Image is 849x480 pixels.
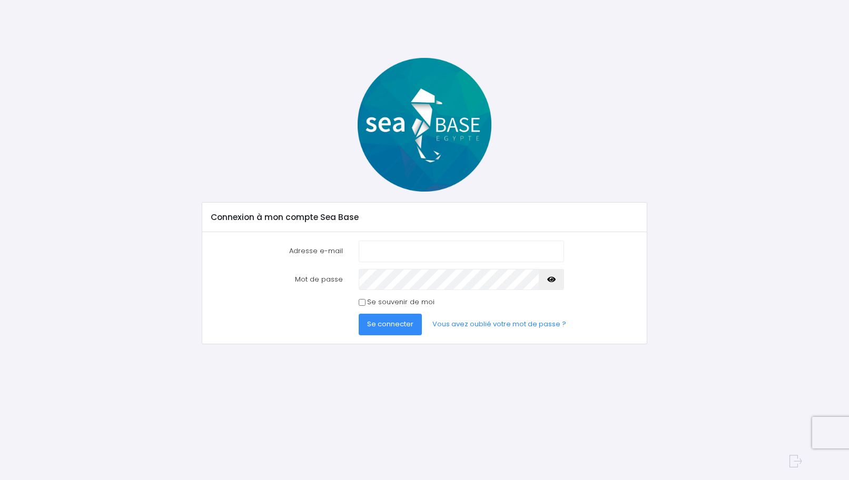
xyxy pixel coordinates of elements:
[203,269,351,290] label: Mot de passe
[367,297,435,307] label: Se souvenir de moi
[202,203,646,232] div: Connexion à mon compte Sea Base
[424,314,575,335] a: Vous avez oublié votre mot de passe ?
[359,314,422,335] button: Se connecter
[203,241,351,262] label: Adresse e-mail
[367,319,413,329] span: Se connecter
